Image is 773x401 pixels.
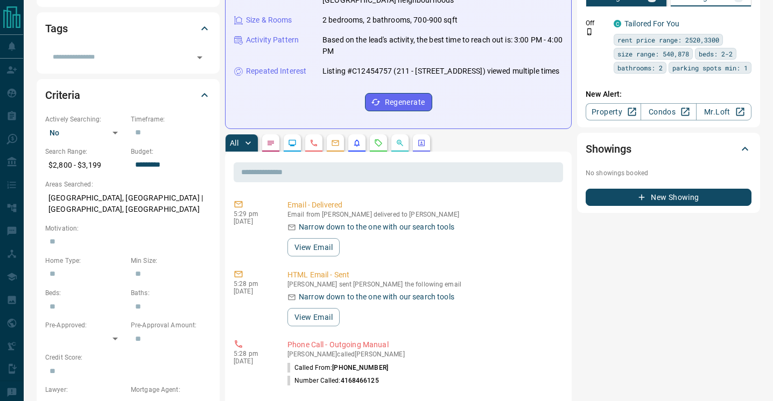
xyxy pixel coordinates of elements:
div: condos.ca [614,20,621,27]
a: Property [586,103,641,120]
button: Open [192,50,207,65]
svg: Opportunities [396,139,404,147]
p: 5:28 pm [234,350,271,357]
p: Areas Searched: [45,180,211,189]
button: View Email [287,238,340,256]
p: [DATE] [234,357,271,365]
p: Pre-Approval Amount: [131,320,211,330]
div: No [45,124,125,141]
p: Activity Pattern [246,34,299,46]
p: 5:28 pm [234,280,271,288]
p: Budget: [131,147,211,156]
svg: Emails [331,139,340,147]
p: Number Called: [287,376,379,385]
p: Search Range: [45,147,125,156]
p: Called From: [287,363,388,373]
p: [PERSON_NAME] called [PERSON_NAME] [287,350,559,358]
p: Credit Score: [45,353,211,362]
p: [PERSON_NAME] sent [PERSON_NAME] the following email [287,281,559,288]
p: HTML Email - Sent [287,269,559,281]
p: Phone Call - Outgoing Manual [287,339,559,350]
p: New Alert: [586,89,751,100]
div: Tags [45,16,211,41]
p: Based on the lead's activity, the best time to reach out is: 3:00 PM - 4:00 PM [322,34,563,57]
button: View Email [287,308,340,326]
a: Mr.Loft [696,103,751,120]
h2: Tags [45,20,67,37]
p: Lawyer: [45,385,125,395]
p: Off [586,18,607,28]
p: [DATE] [234,218,271,225]
p: Baths: [131,288,211,298]
span: bathrooms: 2 [617,62,663,73]
p: 5:29 pm [234,210,271,218]
svg: Notes [266,139,275,147]
p: Actively Searching: [45,114,125,124]
svg: Agent Actions [417,139,426,147]
p: Repeated Interest [246,66,306,77]
svg: Push Notification Only [586,28,593,35]
p: 2 bedrooms, 2 bathrooms, 700-900 sqft [322,15,458,26]
span: 4168466125 [341,377,379,384]
button: New Showing [586,189,751,206]
p: Timeframe: [131,114,211,124]
p: Narrow down to the one with our search tools [299,291,454,303]
p: Listing #C12454757 (211 - [STREET_ADDRESS]) viewed multiple times [322,66,560,77]
a: Condos [641,103,696,120]
span: parking spots min: 1 [672,62,748,73]
svg: Calls [310,139,318,147]
p: Home Type: [45,256,125,266]
p: [GEOGRAPHIC_DATA], [GEOGRAPHIC_DATA] | [GEOGRAPHIC_DATA], [GEOGRAPHIC_DATA] [45,189,211,218]
p: Email - Delivered [287,199,559,211]
p: Size & Rooms [246,15,292,26]
span: [PHONE_NUMBER] [332,364,388,371]
svg: Requests [374,139,383,147]
p: Min Size: [131,256,211,266]
button: Regenerate [365,93,432,111]
p: Beds: [45,288,125,298]
h2: Criteria [45,87,80,104]
svg: Lead Browsing Activity [288,139,297,147]
span: beds: 2-2 [699,48,733,59]
p: Email from [PERSON_NAME] delivered to [PERSON_NAME] [287,211,559,218]
p: Motivation: [45,224,211,233]
p: $2,800 - $3,199 [45,156,125,174]
p: Mortgage Agent: [131,385,211,395]
p: Narrow down to the one with our search tools [299,221,454,233]
p: All [230,139,238,147]
div: Criteria [45,82,211,108]
a: Tailored For You [624,19,679,28]
svg: Listing Alerts [353,139,361,147]
span: size range: 540,878 [617,48,689,59]
p: No showings booked [586,168,751,178]
p: [DATE] [234,288,271,295]
div: Showings [586,136,751,162]
span: rent price range: 2520,3300 [617,34,719,45]
h2: Showings [586,140,631,157]
p: Pre-Approved: [45,320,125,330]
